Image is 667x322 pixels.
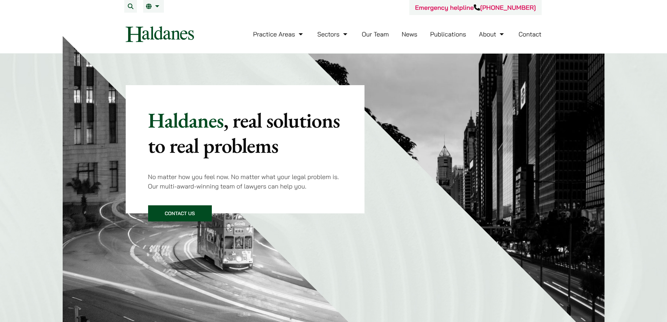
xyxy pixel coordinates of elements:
a: Publications [430,30,466,38]
a: About [479,30,506,38]
a: EN [146,4,161,9]
a: Contact Us [148,205,212,221]
a: Contact [519,30,542,38]
mark: , real solutions to real problems [148,107,340,159]
a: Sectors [317,30,349,38]
a: News [402,30,417,38]
p: Haldanes [148,108,342,158]
p: No matter how you feel now. No matter what your legal problem is. Our multi-award-winning team of... [148,172,342,191]
a: Our Team [362,30,389,38]
a: Emergency helpline[PHONE_NUMBER] [415,4,536,12]
img: Logo of Haldanes [126,26,194,42]
a: Practice Areas [253,30,305,38]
